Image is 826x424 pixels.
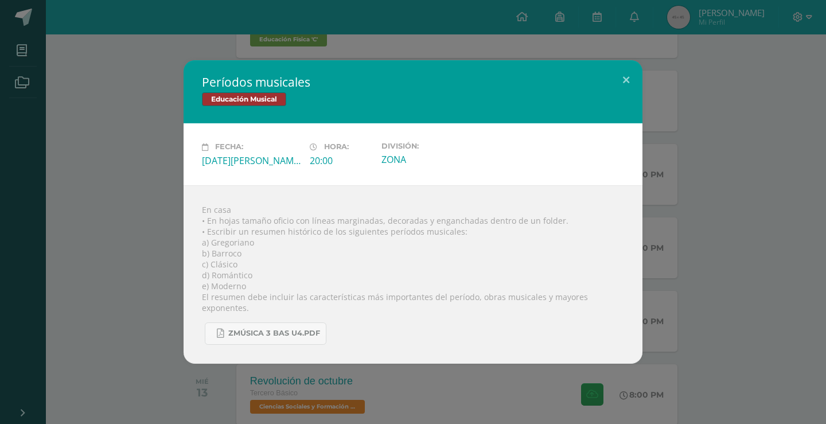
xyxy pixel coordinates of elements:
[610,60,642,99] button: Close (Esc)
[202,154,301,167] div: [DATE][PERSON_NAME]
[381,153,480,166] div: ZONA
[324,143,349,151] span: Hora:
[215,143,243,151] span: Fecha:
[228,329,320,338] span: Zmúsica 3 Bas U4.pdf
[310,154,372,167] div: 20:00
[202,74,624,90] h2: Períodos musicales
[381,142,480,150] label: División:
[202,92,286,106] span: Educación Musical
[184,185,642,364] div: En casa • En hojas tamaño oficio con líneas marginadas, decoradas y enganchadas dentro de un fold...
[205,322,326,345] a: Zmúsica 3 Bas U4.pdf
